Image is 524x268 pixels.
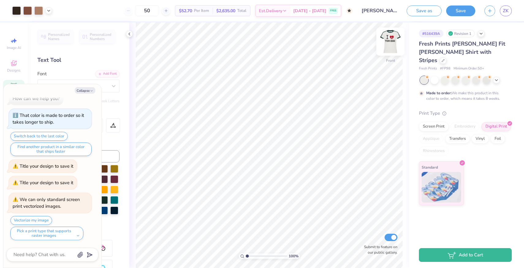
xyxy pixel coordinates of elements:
[419,122,449,131] div: Screen Print
[454,66,484,71] span: Minimum Order: 50 +
[95,70,120,77] div: Add Font
[419,66,437,71] span: Fresh Prints
[450,122,480,131] div: Embroidery
[20,163,73,169] div: Title your design to save it
[361,244,397,255] label: Submit to feature on our public gallery.
[330,9,336,13] span: FREE
[90,32,112,41] span: Personalized Numbers
[419,147,449,156] div: Rhinestones
[422,164,438,170] span: Standard
[503,7,509,14] span: ZK
[194,8,209,14] span: Per Item
[500,6,512,16] a: ZK
[446,6,475,16] button: Save
[357,5,402,17] input: Untitled Design
[237,8,246,14] span: Total
[419,30,443,37] div: # 516439A
[419,110,512,117] div: Print Type
[37,56,120,64] div: Text Tool
[48,32,70,41] span: Personalized Names
[7,45,21,50] span: Image AI
[491,134,505,143] div: Foil
[7,68,21,73] span: Designs
[179,8,192,14] span: $52.70
[10,132,68,141] button: Switch back to the last color
[481,122,511,131] div: Digital Print
[13,95,60,102] div: How can we help you?
[445,134,470,143] div: Transfers
[20,180,73,186] div: Title your design to save it
[13,196,80,210] div: We can only standard screen print vectorized images.
[10,216,52,225] button: Vectorize my image
[472,134,489,143] div: Vinyl
[419,248,512,262] button: Add to Cart
[386,58,395,63] div: Front
[135,5,159,16] input: – –
[407,6,442,16] button: Save as
[293,8,326,14] span: [DATE] - [DATE]
[10,227,83,240] button: Pick a print type that supports raster images
[259,8,282,14] span: Est. Delivery
[426,91,452,95] strong: Made to order:
[422,172,461,203] img: Standard
[289,253,298,259] span: 100 %
[75,87,95,94] button: Collapse
[13,112,84,125] div: That color is made to order so it takes longer to ship.
[10,143,92,156] button: Find another product in a similar color that ships faster
[440,66,450,71] span: # FP98
[446,30,475,37] div: Revision 1
[378,29,403,54] img: Front
[426,90,502,101] div: We make this product in this color to order, which means it takes 8 weeks.
[419,134,443,143] div: Applique
[419,40,505,64] span: Fresh Prints [PERSON_NAME] Fit [PERSON_NAME] Shirt with Stripes
[216,8,235,14] span: $2,635.00
[37,70,47,77] label: Font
